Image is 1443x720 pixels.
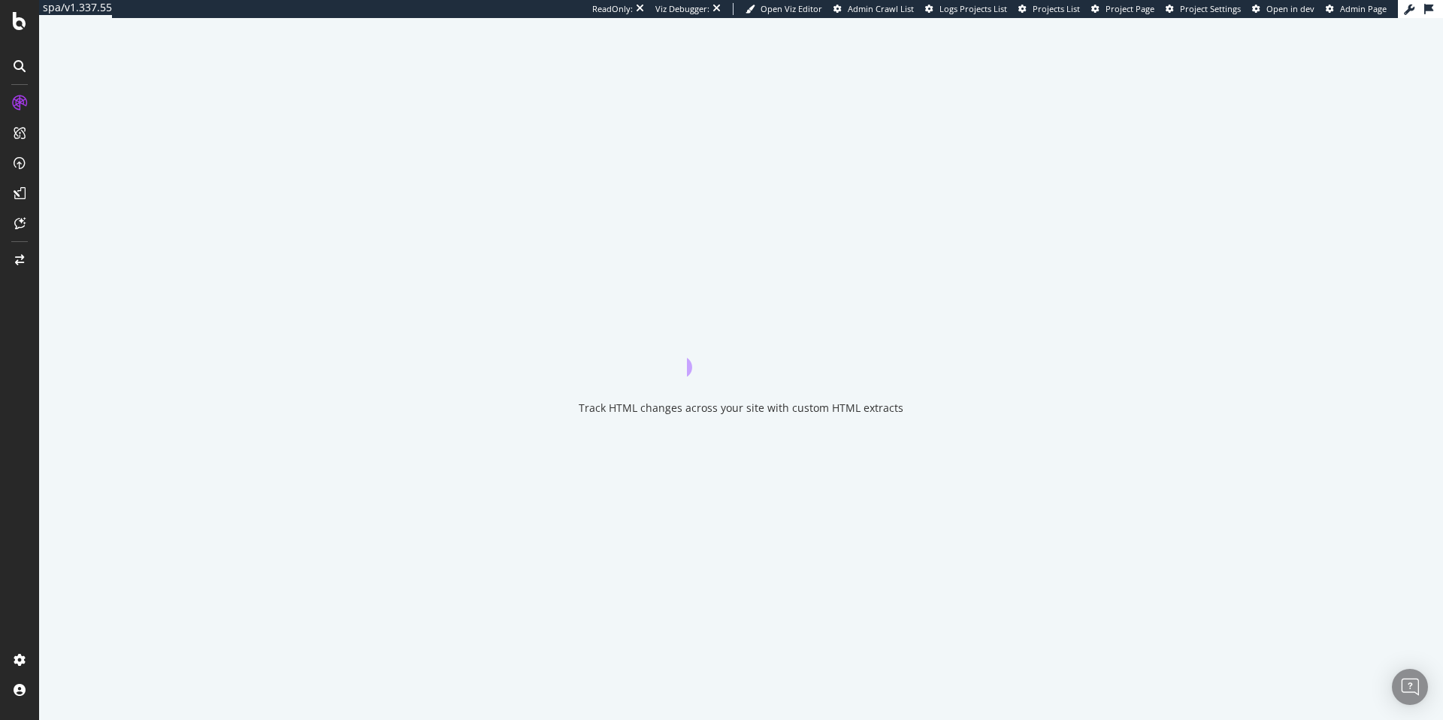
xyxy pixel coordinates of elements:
[1166,3,1241,15] a: Project Settings
[1252,3,1314,15] a: Open in dev
[1340,3,1387,14] span: Admin Page
[1180,3,1241,14] span: Project Settings
[592,3,633,15] div: ReadOnly:
[746,3,822,15] a: Open Viz Editor
[1018,3,1080,15] a: Projects List
[1106,3,1154,14] span: Project Page
[1326,3,1387,15] a: Admin Page
[1033,3,1080,14] span: Projects List
[579,401,903,416] div: Track HTML changes across your site with custom HTML extracts
[1091,3,1154,15] a: Project Page
[1392,669,1428,705] div: Open Intercom Messenger
[761,3,822,14] span: Open Viz Editor
[833,3,914,15] a: Admin Crawl List
[687,322,795,377] div: animation
[848,3,914,14] span: Admin Crawl List
[939,3,1007,14] span: Logs Projects List
[1266,3,1314,14] span: Open in dev
[925,3,1007,15] a: Logs Projects List
[655,3,709,15] div: Viz Debugger:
